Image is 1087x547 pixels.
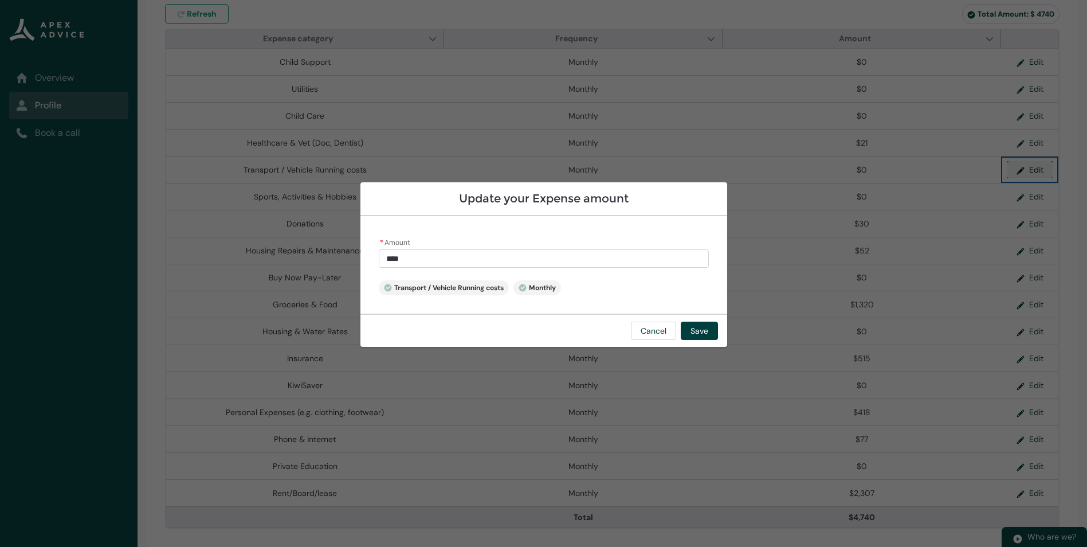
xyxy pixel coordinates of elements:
button: Save [681,322,718,340]
label: Amount [379,235,415,248]
span: Monthly [519,283,556,292]
span: Transport / Vehicle Running costs [384,283,504,292]
h2: Update your Expense amount [370,192,718,206]
button: Cancel [631,322,676,340]
abbr: required [380,238,383,247]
